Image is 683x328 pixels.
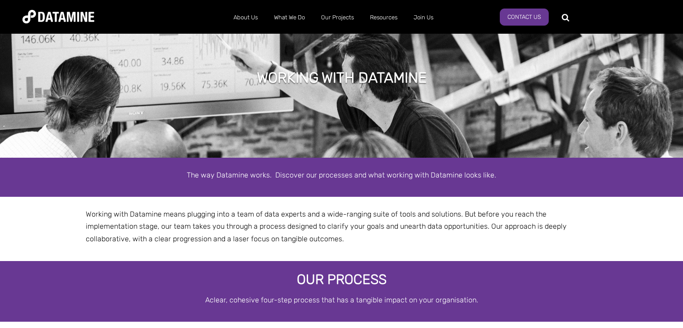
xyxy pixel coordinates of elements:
span: Our Process [297,271,387,288]
a: What We Do [266,6,313,29]
a: About Us [225,6,266,29]
a: Contact Us [500,9,549,26]
span: clear, cohesive four-step process that has a tangible impact on your organisation. [210,296,478,304]
span: A [205,296,210,304]
a: Resources [362,6,405,29]
h1: Working with Datamine [257,68,427,88]
p: The way Datamine works. Discover our processes and what working with Datamine looks like. [86,169,598,181]
a: Join Us [405,6,441,29]
a: Our Projects [313,6,362,29]
img: Datamine [22,10,94,23]
span: Working with Datamine means plugging into a team of data experts and a wide-ranging suite of tool... [86,210,567,243]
